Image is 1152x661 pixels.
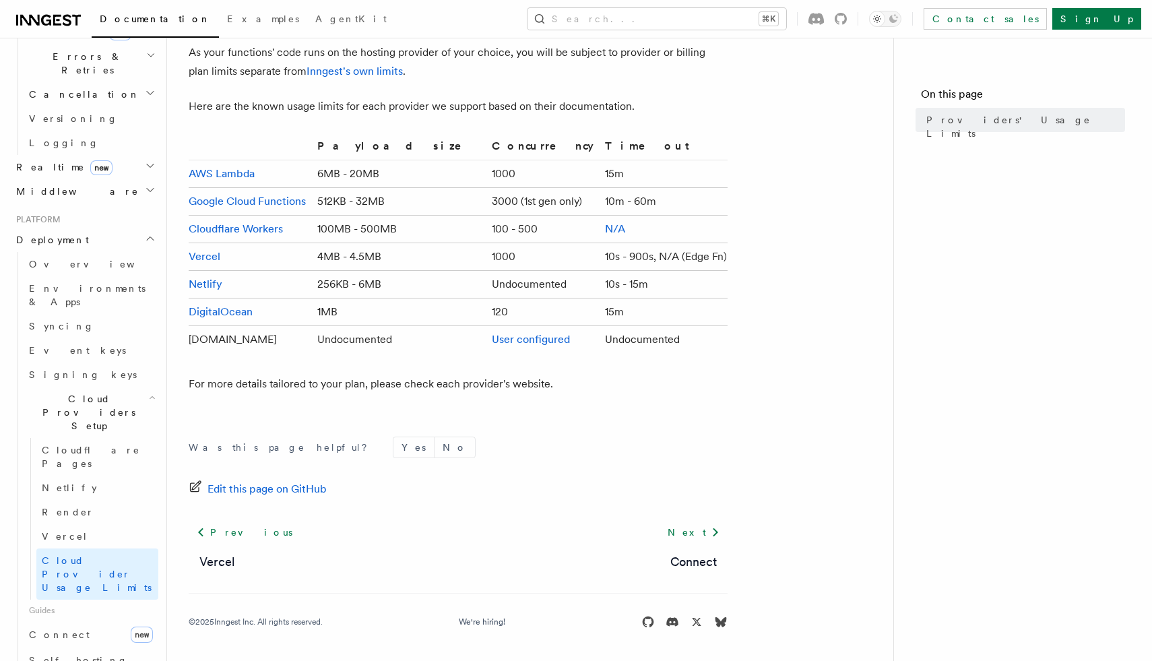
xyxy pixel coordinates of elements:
a: Signing keys [24,363,158,387]
a: Connectnew [24,621,158,648]
td: 256KB - 6MB [312,271,486,298]
a: Versioning [24,106,158,131]
td: 100 - 500 [486,216,600,243]
a: Netlify [189,278,222,290]
a: Sign Up [1052,8,1141,30]
a: N/A [605,222,625,235]
a: Contact sales [924,8,1047,30]
td: 6MB - 20MB [312,160,486,188]
a: Cloudflare Pages [36,438,158,476]
a: Providers' Usage Limits [921,108,1125,146]
span: Event keys [29,345,126,356]
td: 100MB - 500MB [312,216,486,243]
button: Deployment [11,228,158,252]
td: 10s - 900s, N/A (Edge Fn) [600,243,728,271]
span: Signing keys [29,369,137,380]
a: Edit this page on GitHub [189,480,327,499]
a: Render [36,500,158,524]
span: Logging [29,137,99,148]
a: Logging [24,131,158,155]
a: Google Cloud Functions [189,195,306,208]
span: Syncing [29,321,94,332]
span: Documentation [100,13,211,24]
button: Cancellation [24,82,158,106]
th: Payload size [312,137,486,160]
td: 10m - 60m [600,188,728,216]
button: Yes [393,437,434,458]
span: Netlify [42,482,97,493]
td: 1000 [486,243,600,271]
td: 1000 [486,160,600,188]
td: Undocumented [486,271,600,298]
span: Errors & Retries [24,50,146,77]
th: Concurrency [486,137,600,160]
span: Connect [29,629,90,640]
h4: On this page [921,86,1125,108]
a: AgentKit [307,4,395,36]
a: Next [660,520,728,544]
p: As your functions' code runs on the hosting provider of your choice, you will be subject to provi... [189,43,728,81]
a: Vercel [199,553,234,571]
a: Previous [189,520,300,544]
span: Cloud Providers Setup [24,392,149,433]
td: 3000 (1st gen only) [486,188,600,216]
span: Environments & Apps [29,283,146,307]
div: © 2025 Inngest Inc. All rights reserved. [189,617,323,627]
span: Edit this page on GitHub [207,480,327,499]
a: Cloud Provider Usage Limits [36,548,158,600]
button: Cloud Providers Setup [24,387,158,438]
td: 1MB [312,298,486,326]
button: No [435,437,475,458]
span: Realtime [11,160,113,174]
span: Cancellation [24,88,140,101]
td: 120 [486,298,600,326]
a: Examples [219,4,307,36]
button: Search...⌘K [527,8,786,30]
a: User configured [492,333,570,346]
th: Timeout [600,137,728,160]
td: Undocumented [600,326,728,354]
a: Documentation [92,4,219,38]
td: 15m [600,160,728,188]
td: 4MB - 4.5MB [312,243,486,271]
span: Deployment [11,233,89,247]
span: Render [42,507,94,517]
span: new [90,160,113,175]
p: Here are the known usage limits for each provider we support based on their documentation. [189,97,728,116]
kbd: ⌘K [759,12,778,26]
a: Overview [24,252,158,276]
td: 15m [600,298,728,326]
p: For more details tailored to your plan, please check each provider's website. [189,375,728,394]
div: Cloud Providers Setup [24,438,158,600]
span: Versioning [29,113,118,124]
a: Netlify [36,476,158,500]
a: Vercel [189,250,220,263]
a: Syncing [24,314,158,338]
span: Cloud Provider Usage Limits [42,555,152,593]
span: Examples [227,13,299,24]
a: Event keys [24,338,158,363]
span: AgentKit [315,13,387,24]
span: Vercel [42,531,88,542]
span: Cloudflare Pages [42,445,140,469]
a: Environments & Apps [24,276,158,314]
span: Overview [29,259,168,270]
td: [DOMAIN_NAME] [189,326,312,354]
a: Vercel [36,524,158,548]
td: Undocumented [312,326,486,354]
button: Toggle dark mode [869,11,901,27]
span: Middleware [11,185,139,198]
button: Errors & Retries [24,44,158,82]
p: Was this page helpful? [189,441,377,454]
a: We're hiring! [459,617,505,627]
td: 512KB - 32MB [312,188,486,216]
a: Inngest's own limits [307,65,403,77]
a: Connect [670,553,717,571]
td: 10s - 15m [600,271,728,298]
button: Realtimenew [11,155,158,179]
span: new [131,627,153,643]
a: AWS Lambda [189,167,255,180]
a: DigitalOcean [189,305,253,318]
button: Middleware [11,179,158,203]
span: Guides [24,600,158,621]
